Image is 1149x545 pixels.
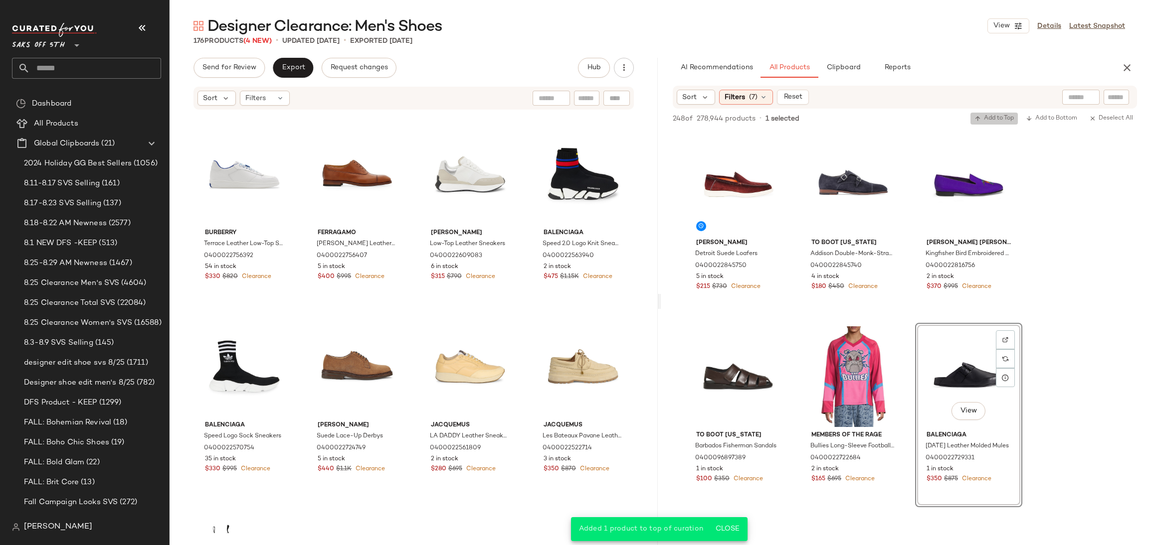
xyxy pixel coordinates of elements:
span: FALL: Boho Chic Shoes [24,437,109,448]
span: (13) [79,477,95,488]
span: $995 [944,282,958,291]
a: Details [1037,21,1061,31]
span: Clearance [732,476,763,482]
span: 3 in stock [544,455,571,464]
span: (161) [100,178,120,189]
span: [PERSON_NAME] [PERSON_NAME] Purple Label [927,239,1011,248]
span: (1056) [132,158,158,169]
span: Ferragamo [318,229,396,238]
span: View [993,22,1010,30]
span: $330 [205,272,220,281]
div: Products [193,36,272,46]
span: 0400022724749 [317,444,366,453]
span: Export [281,64,305,72]
span: 35 in stock [205,455,236,464]
span: Send for Review [202,64,256,72]
span: $820 [222,272,238,281]
span: $440 [318,465,334,474]
span: $870 [561,465,576,474]
span: (7) [749,92,758,103]
span: [PERSON_NAME] [24,521,92,533]
button: View [987,18,1029,33]
span: 8.18-8.22 AM Newness [24,218,107,229]
span: 1 selected [766,114,799,124]
span: $280 [431,465,446,474]
span: 2024 Holiday GG Best Sellers [24,158,132,169]
span: • [760,114,762,123]
span: Balenciaga [205,421,284,430]
span: (22) [84,457,100,468]
button: Request changes [322,58,396,78]
span: $695 [448,465,462,474]
span: (19) [109,437,125,448]
span: Deselect All [1089,115,1133,122]
span: DFS Product - KEEP [24,397,97,409]
span: $995 [222,465,237,474]
span: Clearance [464,273,495,280]
img: 0400022729331_BLACK [919,326,1019,427]
span: 248 of [673,114,693,124]
span: Global Clipboards [34,138,99,149]
span: $315 [431,272,445,281]
span: Kingfisher Bird Embroidered Loafers [926,250,1010,259]
span: Saks OFF 5TH [12,34,65,52]
span: $180 [811,282,826,291]
button: Add to Bottom [1022,113,1081,125]
span: • [276,35,278,47]
span: (513) [97,238,117,249]
span: Speed Logo Sock Sneakers [204,432,281,441]
span: 54 in stock [205,263,236,272]
span: Added 1 product to top of curation [579,525,704,533]
img: svg%3e [12,523,20,531]
span: FALL: Bohemian Revival [24,417,111,428]
span: [PERSON_NAME] [696,239,780,248]
span: [DATE] Leather Molded Mules [926,442,1009,451]
img: 0400022724749_LIGHTBROWN [310,316,404,417]
span: Clearance [239,466,270,472]
span: 0400022563940 [543,252,594,261]
span: (1711) [125,357,148,369]
span: Fall Campaign Looks SVS [24,497,118,508]
span: (36) [129,517,145,528]
span: Clearance [846,283,878,290]
span: 0400022756392 [204,252,253,261]
button: Hub [578,58,610,78]
span: 8.11-8.17 SVS Selling [24,178,100,189]
span: 2 in stock [811,465,839,474]
span: Les Bateaux Pavane Leather Dress Shoes [543,432,621,441]
span: 0400022561809 [430,444,481,453]
span: Terrace Leather Low-Top Sneakers [204,240,283,249]
span: 0400022570754 [204,444,254,453]
span: Clearance [581,273,612,280]
span: To Boot [US_STATE] [811,239,896,248]
span: Sort [682,92,697,103]
span: (145) [93,337,114,349]
img: 0400022756392_WHITE [197,124,292,225]
span: $350 [544,465,559,474]
span: Addison Double-Monk-Strap Loafers [810,250,895,259]
img: 0400022522714_PALEYELLOW [536,316,630,417]
span: Designer shoe edit men's 8/25 [24,377,135,389]
span: $1.15K [560,272,579,281]
span: 8.25-8.29 AM Newness [24,258,107,269]
span: 6 in stock [431,263,458,272]
span: Bullies Long-Sleeve Football Jersey [810,442,895,451]
span: 2 in stock [544,263,571,272]
button: Deselect All [1085,113,1137,125]
span: Jacquemus [544,421,622,430]
span: (22084) [115,297,146,309]
span: $790 [447,272,462,281]
span: 2 in stock [927,272,954,281]
span: 5 in stock [318,263,345,272]
span: (4 New) [243,37,272,45]
img: svg%3e [16,99,26,109]
span: 4 in stock [811,272,839,281]
span: (1467) [107,258,132,269]
span: Request changes [330,64,388,72]
span: $400 [318,272,335,281]
img: 0400022722684_CHERRYPINK [803,326,904,427]
span: $730 [712,282,727,291]
img: 0400022609083 [423,124,518,225]
span: (782) [135,377,155,389]
span: Reports [884,64,910,72]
